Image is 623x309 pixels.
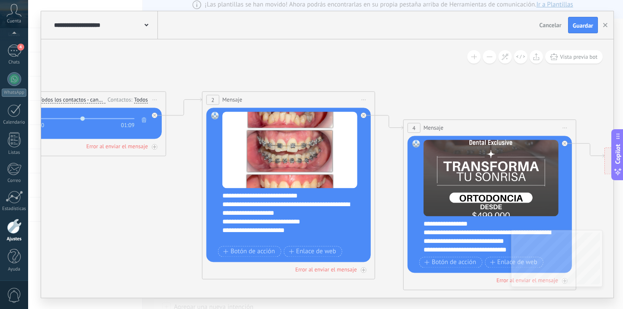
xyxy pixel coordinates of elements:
div: Contactos: [108,96,134,104]
img: 852b628f-d640-433e-a580-5a97d2412579 [424,140,559,216]
span: Enlace de web [490,259,537,266]
button: Enlace de web [283,246,342,257]
div: Chats [2,60,27,65]
div: Estadísticas [2,206,27,212]
button: Guardar [568,17,598,33]
span: Enlace de web [289,248,336,255]
button: Vista previa bot [545,50,603,64]
span: Cuenta [7,19,21,24]
div: Ayuda [2,267,27,272]
div: Error al enviar el mensaje [295,266,356,273]
div: WhatsApp [2,89,26,97]
span: Guardar [573,22,593,29]
span: 4 [17,44,24,51]
span: Mensaje [222,96,242,104]
span: Copilot [613,144,622,164]
div: Error al enviar el mensaje [496,277,558,284]
span: 4 [412,124,415,132]
div: Error al enviar el mensaje [86,143,148,150]
span: Vista previa bot [560,53,597,61]
span: 01:09 [121,122,135,129]
span: Cancelar [540,21,562,29]
img: 25ba6614-e736-4144-8ccc-26b40e33c18b [222,111,357,188]
div: Calendario [2,120,27,125]
span: Botón de acción [223,248,275,255]
button: Botón de acción [218,246,281,257]
div: Correo [2,178,27,184]
span: Todos los contactos - canales seleccionados [39,96,105,103]
div: Listas [2,150,27,156]
span: Botón de acción [424,259,476,266]
button: Botón de acción [419,257,482,268]
div: Ajustes [2,236,27,242]
span: 2 [211,96,214,104]
div: Todos [134,96,148,103]
button: Cancelar [536,19,565,32]
button: Enlace de web [485,257,543,268]
span: 00:00 [31,122,44,129]
span: Mensaje [424,124,443,132]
